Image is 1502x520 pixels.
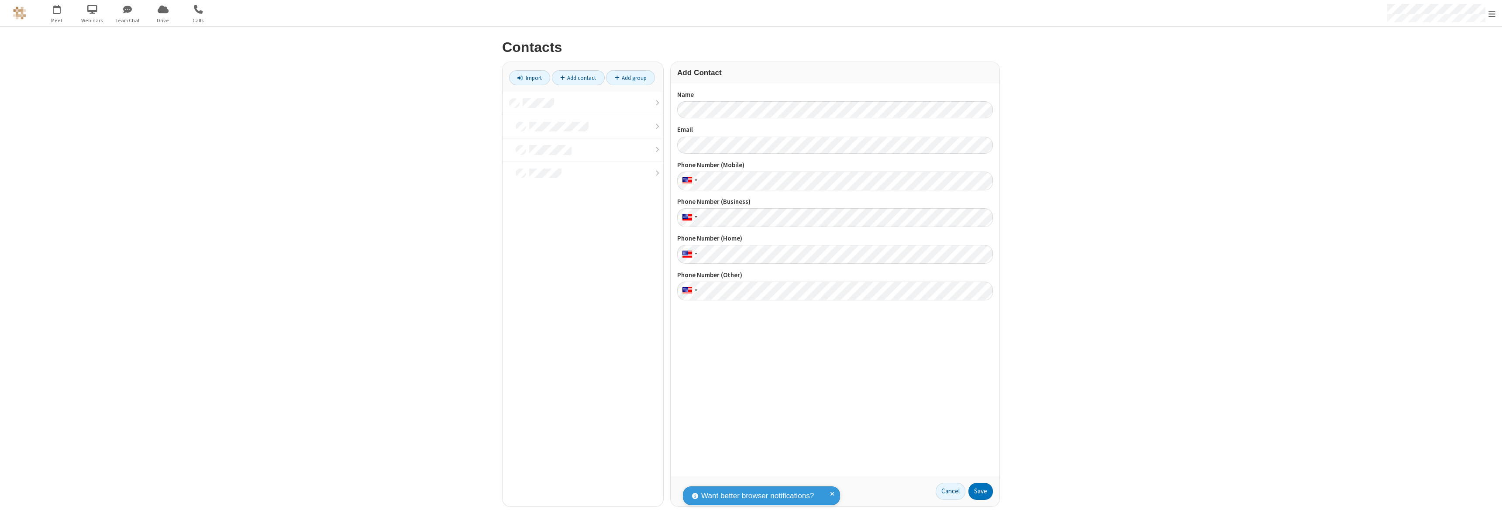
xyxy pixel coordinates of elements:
label: Name [677,90,993,100]
span: Webinars [76,17,109,24]
div: United States: + 1 [677,282,700,300]
button: Save [968,483,993,500]
h2: Contacts [502,40,1000,55]
img: QA Selenium DO NOT DELETE OR CHANGE [13,7,26,20]
label: Email [677,125,993,135]
div: United States: + 1 [677,172,700,190]
span: Meet [41,17,73,24]
label: Phone Number (Business) [677,197,993,207]
a: Cancel [936,483,965,500]
label: Phone Number (Mobile) [677,160,993,170]
label: Phone Number (Home) [677,234,993,244]
a: Add group [606,70,655,85]
span: Team Chat [111,17,144,24]
span: Want better browser notifications? [701,490,814,502]
a: Add contact [552,70,605,85]
div: United States: + 1 [677,245,700,264]
h3: Add Contact [677,69,993,77]
label: Phone Number (Other) [677,270,993,280]
a: Import [509,70,550,85]
span: Drive [147,17,179,24]
span: Calls [182,17,215,24]
div: United States: + 1 [677,208,700,227]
